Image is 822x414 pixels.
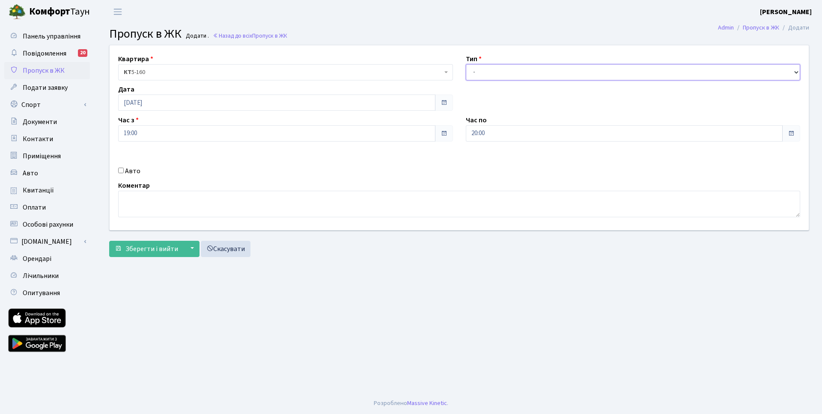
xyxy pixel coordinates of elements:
[374,399,448,408] div: Розроблено .
[23,151,61,161] span: Приміщення
[4,284,90,302] a: Опитування
[779,23,809,33] li: Додати
[118,54,153,64] label: Квартира
[23,169,38,178] span: Авто
[4,182,90,199] a: Квитанції
[760,7,812,17] a: [PERSON_NAME]
[23,254,51,263] span: Орендарі
[118,84,134,95] label: Дата
[124,68,131,77] b: КТ
[4,216,90,233] a: Особові рахунки
[78,49,87,57] div: 20
[718,23,734,32] a: Admin
[124,68,442,77] span: <b>КТ</b>&nbsp;&nbsp;&nbsp;&nbsp;5-160
[4,96,90,113] a: Спорт
[29,5,70,18] b: Комфорт
[23,32,80,41] span: Панель управління
[23,117,57,127] span: Документи
[184,33,209,40] small: Додати .
[118,180,150,191] label: Коментар
[4,28,90,45] a: Панель управління
[4,250,90,267] a: Орендарі
[23,203,46,212] span: Оплати
[466,54,482,64] label: Тип
[125,166,140,176] label: Авто
[4,199,90,216] a: Оплати
[109,25,182,42] span: Пропуск в ЖК
[29,5,90,19] span: Таун
[252,32,287,40] span: Пропуск в ЖК
[4,45,90,62] a: Повідомлення20
[118,64,453,80] span: <b>КТ</b>&nbsp;&nbsp;&nbsp;&nbsp;5-160
[23,134,53,144] span: Контакти
[407,399,447,408] a: Massive Kinetic
[23,271,59,281] span: Лічильники
[4,130,90,148] a: Контакти
[201,241,250,257] a: Скасувати
[9,3,26,21] img: logo.png
[466,115,487,125] label: Час по
[743,23,779,32] a: Пропуск в ЖК
[23,288,60,298] span: Опитування
[23,66,65,75] span: Пропуск в ЖК
[23,220,73,229] span: Особові рахунки
[23,83,68,92] span: Подати заявку
[705,19,822,37] nav: breadcrumb
[4,233,90,250] a: [DOMAIN_NAME]
[107,5,128,19] button: Переключити навігацію
[4,148,90,165] a: Приміщення
[125,244,178,254] span: Зберегти і вийти
[4,267,90,284] a: Лічильники
[118,115,139,125] label: Час з
[4,113,90,130] a: Документи
[213,32,287,40] a: Назад до всіхПропуск в ЖК
[4,165,90,182] a: Авто
[109,241,184,257] button: Зберегти і вийти
[4,62,90,79] a: Пропуск в ЖК
[23,186,54,195] span: Квитанції
[23,49,66,58] span: Повідомлення
[4,79,90,96] a: Подати заявку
